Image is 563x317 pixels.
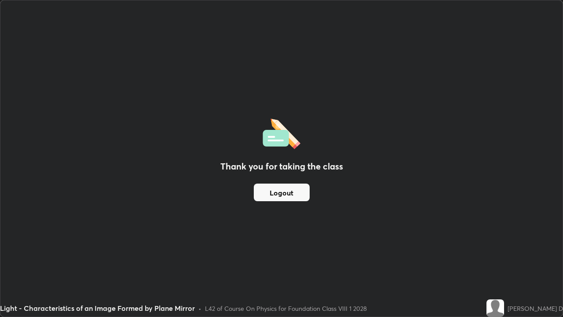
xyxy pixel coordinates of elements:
button: Logout [254,184,310,201]
div: [PERSON_NAME] D [508,304,563,313]
div: • [198,304,201,313]
h2: Thank you for taking the class [220,160,343,173]
div: L42 of Course On Physics for Foundation Class VIII 1 2028 [205,304,367,313]
img: default.png [486,299,504,317]
img: offlineFeedback.1438e8b3.svg [263,116,300,149]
